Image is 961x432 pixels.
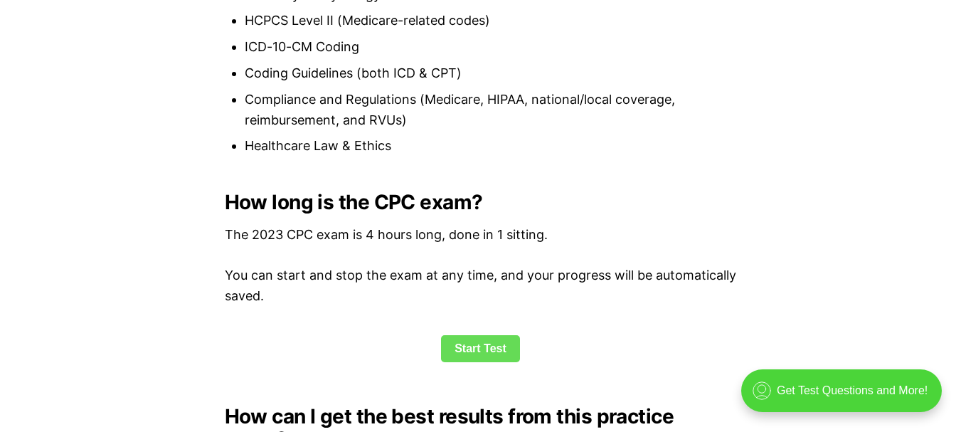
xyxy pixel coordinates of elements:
iframe: portal-trigger [729,362,961,432]
li: ICD-10-CM Coding [245,37,737,58]
p: The 2023 CPC exam is 4 hours long, done in 1 sitting. [225,225,737,246]
p: You can start and stop the exam at any time, and your progress will be automatically saved. [225,265,737,307]
h2: How long is the CPC exam? [225,191,737,214]
li: Coding Guidelines (both ICD & CPT) [245,63,737,84]
a: Start Test [441,335,520,362]
li: Compliance and Regulations (Medicare, HIPAA, national/local coverage, reimbursement, and RVUs) [245,90,737,131]
li: Healthcare Law & Ethics [245,136,737,157]
li: HCPCS Level II (Medicare-related codes) [245,11,737,31]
